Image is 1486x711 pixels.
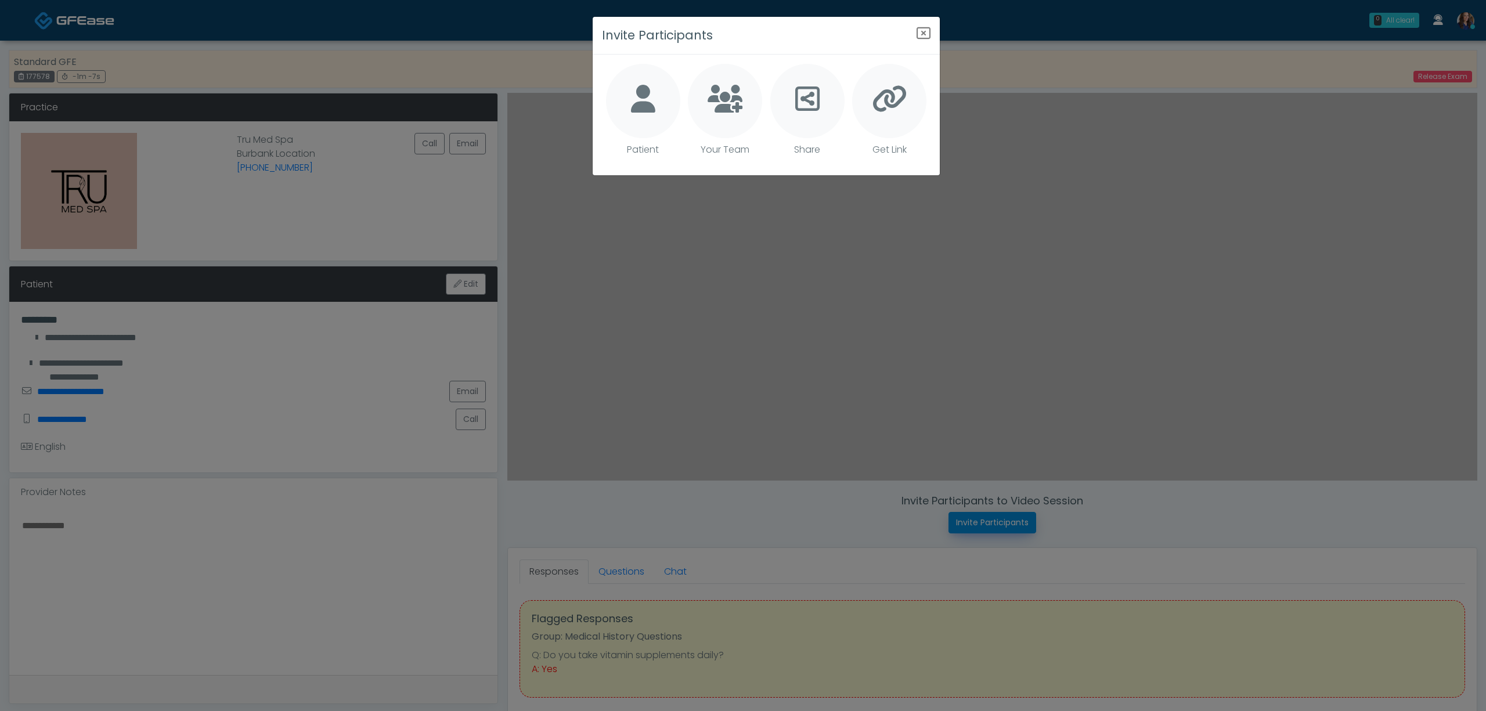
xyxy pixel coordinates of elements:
[794,143,820,157] p: Share
[701,143,749,157] p: Your Team
[602,26,713,45] h3: Invite Participants
[627,143,659,157] p: Patient
[907,17,940,50] button: Close
[872,143,907,157] p: Get Link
